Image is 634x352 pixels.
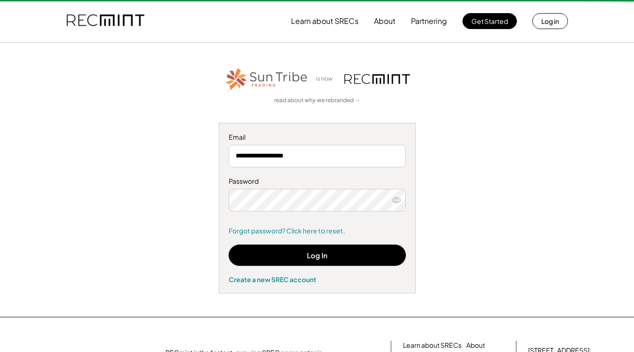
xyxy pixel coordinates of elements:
[313,75,340,83] div: is now
[466,341,485,350] a: About
[229,275,406,284] div: Create a new SREC account
[374,12,395,30] button: About
[229,226,406,236] a: Forgot password? Click here to reset.
[229,177,406,186] div: Password
[274,97,360,105] a: read about why we rebranded →
[411,12,447,30] button: Partnering
[291,12,358,30] button: Learn about SRECs
[403,341,462,350] a: Learn about SRECs
[229,133,406,142] div: Email
[224,66,309,92] img: STT_Horizontal_Logo%2B-%2BColor.png
[67,5,144,37] img: recmint-logotype%403x.png
[462,13,517,29] button: Get Started
[532,13,568,29] button: Log in
[229,245,406,266] button: Log In
[344,74,410,84] img: recmint-logotype%403x.png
